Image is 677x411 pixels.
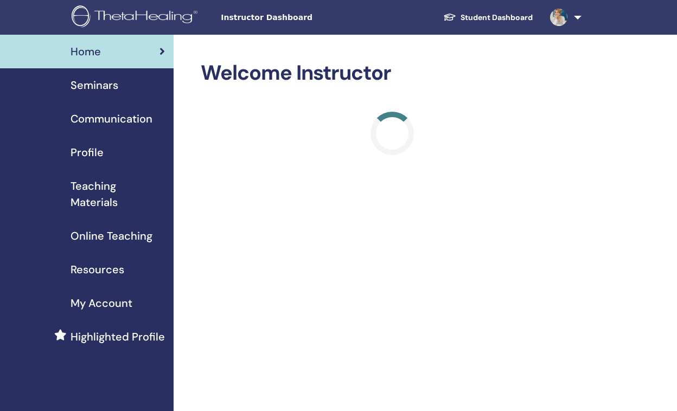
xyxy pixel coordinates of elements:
span: Highlighted Profile [71,329,165,345]
span: Resources [71,261,124,278]
img: default.jpg [550,9,567,26]
img: graduation-cap-white.svg [443,12,456,22]
span: Home [71,43,101,60]
span: Instructor Dashboard [221,12,384,23]
h2: Welcome Instructor [201,61,584,86]
span: Online Teaching [71,228,152,244]
a: Student Dashboard [435,8,541,28]
span: Profile [71,144,104,160]
img: logo.png [72,5,201,30]
span: Communication [71,111,152,127]
span: My Account [71,295,132,311]
span: Teaching Materials [71,178,165,210]
span: Seminars [71,77,118,93]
